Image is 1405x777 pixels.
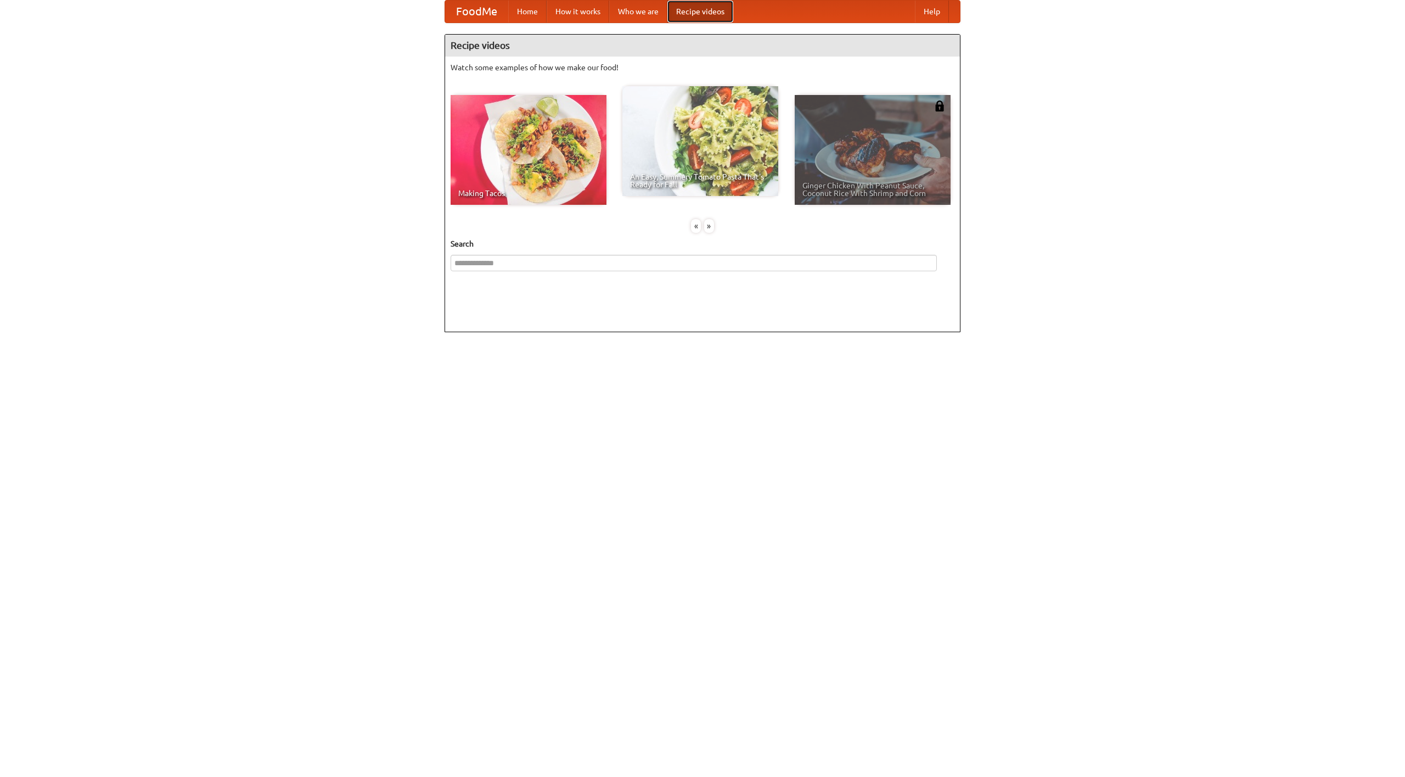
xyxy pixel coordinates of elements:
span: Making Tacos [458,189,599,197]
h4: Recipe videos [445,35,960,57]
img: 483408.png [934,100,945,111]
a: An Easy, Summery Tomato Pasta That's Ready for Fall [622,86,778,196]
a: Help [915,1,949,23]
a: How it works [547,1,609,23]
h5: Search [451,238,954,249]
a: Making Tacos [451,95,606,205]
span: An Easy, Summery Tomato Pasta That's Ready for Fall [630,173,771,188]
div: » [704,219,714,233]
a: Recipe videos [667,1,733,23]
p: Watch some examples of how we make our food! [451,62,954,73]
a: Home [508,1,547,23]
div: « [691,219,701,233]
a: Who we are [609,1,667,23]
a: FoodMe [445,1,508,23]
